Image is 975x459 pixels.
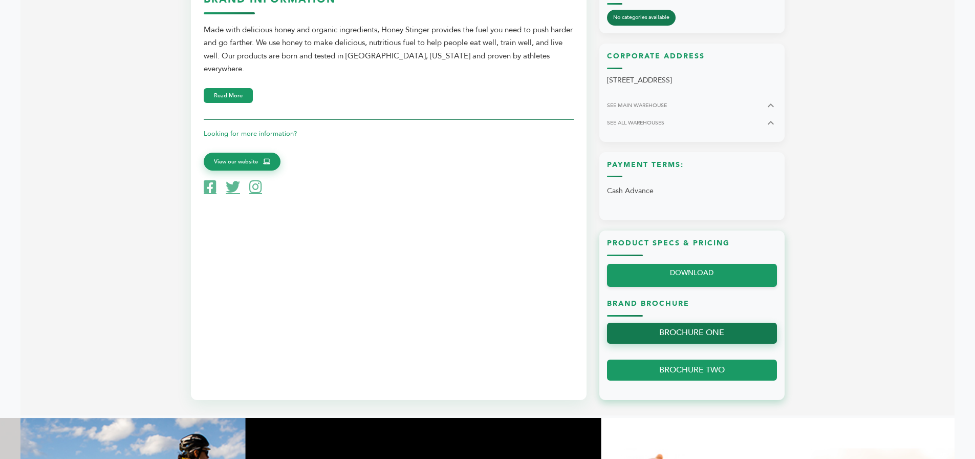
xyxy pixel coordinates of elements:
h3: Payment Terms: [607,160,777,178]
a: BROCHURE TWO [607,360,777,381]
h3: Corporate Address [607,51,777,69]
button: SEE ALL WAREHOUSES [607,117,777,129]
h3: Brand Brochure [607,299,777,317]
span: SEE ALL WAREHOUSES [607,119,664,127]
button: Read More [204,88,253,103]
span: View our website [214,157,258,166]
span: No categories available [607,10,676,26]
p: Cash Advance [607,182,777,200]
span: SEE MAIN WAREHOUSE [607,101,667,109]
a: DOWNLOAD [607,264,777,287]
div: Made with delicious honey and organic ingredients, Honey Stinger provides the fuel you need to pu... [204,24,574,76]
button: SEE MAIN WAREHOUSE [607,99,777,112]
a: View our website [204,153,280,171]
a: BROCHURE ONE [607,323,777,344]
p: [STREET_ADDRESS] [607,74,777,87]
h3: Product Specs & Pricing [607,238,777,256]
p: Looking for more information? [204,128,574,140]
